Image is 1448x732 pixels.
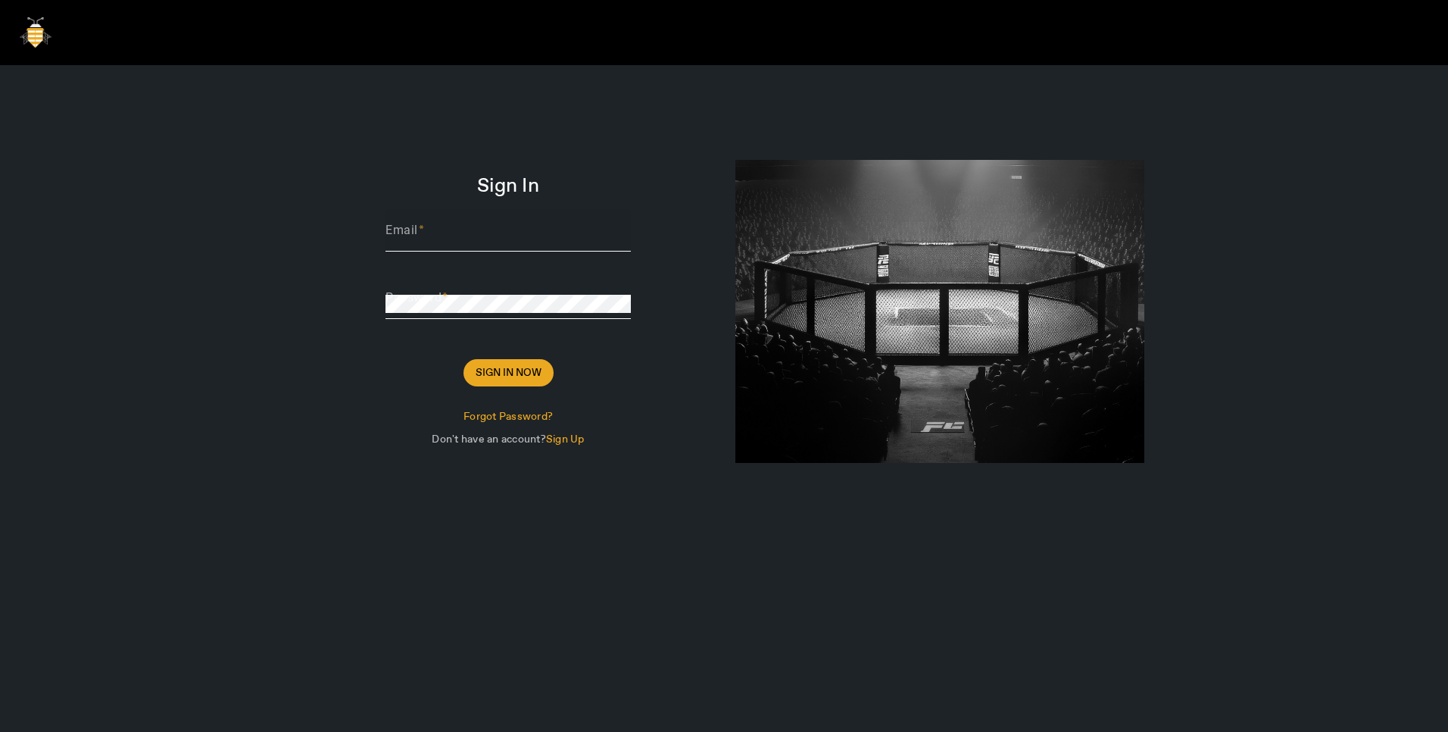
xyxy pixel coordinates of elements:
span: Don't have an account? [432,433,546,446]
span: Sign In Now [476,365,541,380]
span: Sign Up [546,433,585,446]
img: bigbee-logo.png [12,10,59,55]
span: Sign In [477,179,539,194]
span: Forgot Password? [463,409,553,424]
mat-label: Email [385,223,418,237]
button: Sign In Now [463,359,554,386]
mat-label: Password [385,290,442,305]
